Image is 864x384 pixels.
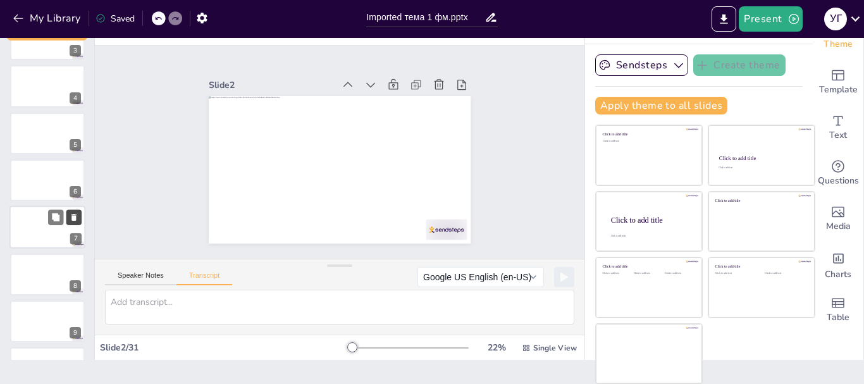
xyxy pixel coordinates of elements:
[715,272,755,275] div: Click to add text
[9,8,86,28] button: My Library
[70,45,81,56] div: 3
[481,342,512,354] div: 22 %
[595,97,727,115] button: Apply theme to all slides
[603,132,693,137] div: Click to add title
[813,105,863,151] div: Add text boxes
[48,210,63,225] button: Duplicate Slide
[693,54,786,76] button: Create theme
[715,198,806,202] div: Click to add title
[824,6,847,32] button: У Г
[96,13,135,25] div: Saved
[105,271,176,285] button: Speaker Notes
[366,8,484,27] input: Insert title
[70,327,81,338] div: 9
[824,8,847,30] div: У Г
[10,159,85,201] div: 6
[824,37,853,51] span: Theme
[818,174,859,188] span: Questions
[813,151,863,196] div: Get real-time input from your audience
[813,242,863,287] div: Add charts and graphs
[719,167,803,170] div: Click to add text
[603,264,693,269] div: Click to add title
[70,233,82,245] div: 7
[825,268,851,282] span: Charts
[66,210,82,225] button: Delete Slide
[595,54,688,76] button: Sendsteps
[100,342,347,354] div: Slide 2 / 31
[813,59,863,105] div: Add ready made slides
[634,272,662,275] div: Click to add text
[176,271,233,285] button: Transcript
[826,220,851,233] span: Media
[665,272,693,275] div: Click to add text
[10,300,85,342] div: 9
[245,32,364,94] div: Slide 2
[603,272,631,275] div: Click to add text
[10,254,85,295] div: 8
[70,186,81,197] div: 6
[417,267,544,287] button: Google US English (en-US)
[10,113,85,154] div: 5
[70,139,81,151] div: 5
[715,264,806,269] div: Click to add title
[70,280,81,292] div: 8
[70,92,81,104] div: 4
[829,128,847,142] span: Text
[765,272,805,275] div: Click to add text
[739,6,802,32] button: Present
[9,206,85,249] div: 7
[827,311,849,325] span: Table
[554,267,574,287] button: Play
[712,6,736,32] button: Export to PowerPoint
[603,140,693,143] div: Click to add text
[611,235,691,237] div: Click to add body
[10,65,85,107] div: 4
[813,287,863,333] div: Add a table
[719,155,803,161] div: Click to add title
[533,343,577,353] span: Single View
[611,215,692,224] div: Click to add title
[813,196,863,242] div: Add images, graphics, shapes or video
[819,83,858,97] span: Template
